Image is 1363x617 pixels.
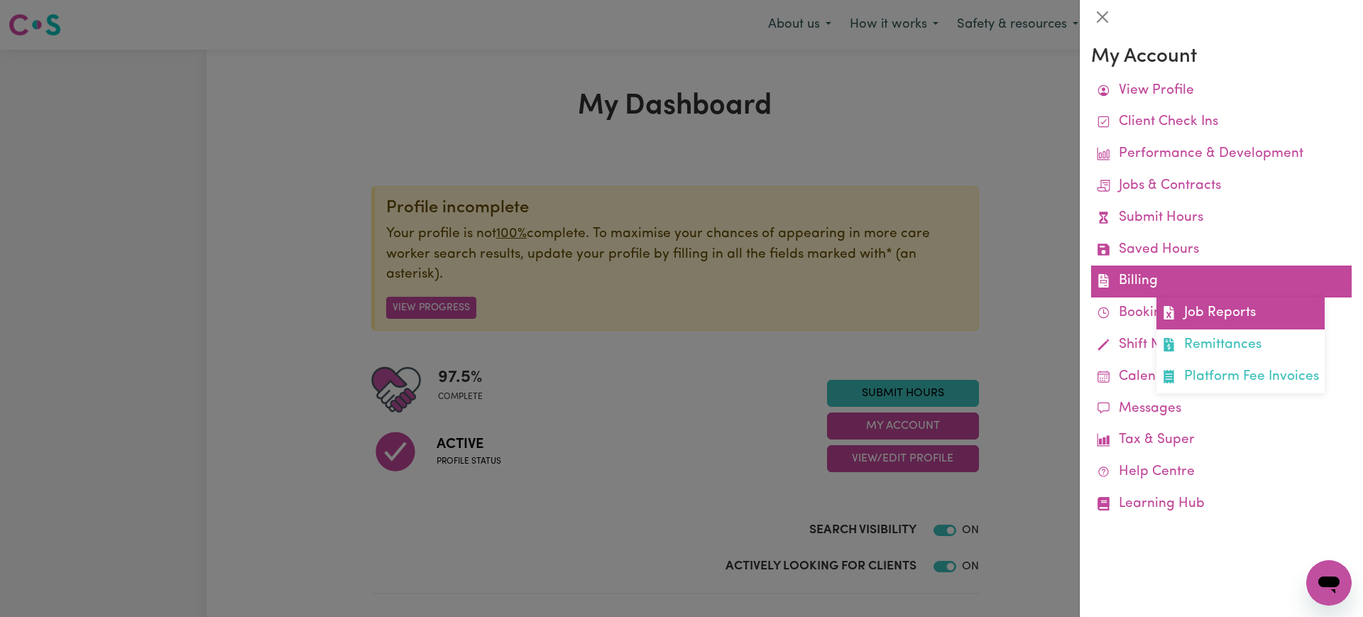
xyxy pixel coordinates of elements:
a: Learning Hub [1091,488,1352,520]
a: Performance & Development [1091,138,1352,170]
a: Tax & Super [1091,425,1352,457]
a: Platform Fee Invoices [1156,361,1325,393]
a: Help Centre [1091,457,1352,488]
a: Submit Hours [1091,202,1352,234]
h3: My Account [1091,45,1352,70]
a: Messages [1091,393,1352,425]
a: View Profile [1091,75,1352,107]
iframe: Button to launch messaging window [1306,560,1352,606]
a: Calendar [1091,361,1352,393]
button: Close [1091,6,1114,28]
a: Jobs & Contracts [1091,170,1352,202]
a: Bookings [1091,297,1352,329]
a: Job Reports [1156,297,1325,329]
a: BillingJob ReportsRemittancesPlatform Fee Invoices [1091,266,1352,297]
a: Saved Hours [1091,234,1352,266]
a: Shift Notes [1091,329,1352,361]
a: Client Check Ins [1091,107,1352,138]
a: Remittances [1156,329,1325,361]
